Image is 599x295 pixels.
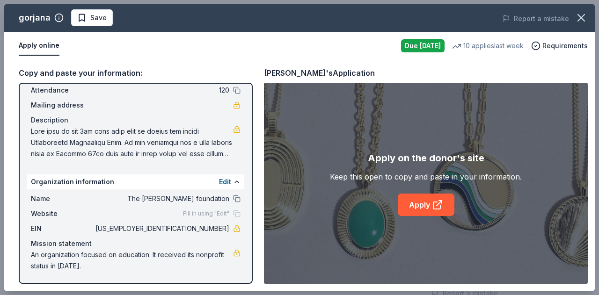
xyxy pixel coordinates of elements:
div: Apply on the donor's site [368,151,484,165]
div: Keep this open to copy and paste in your information. [330,171,522,182]
span: EIN [31,223,94,234]
span: Name [31,193,94,204]
button: Apply online [19,36,59,56]
span: Attendance [31,85,94,96]
span: Requirements [542,40,588,51]
span: Save [90,12,107,23]
span: Fill in using "Edit" [183,210,229,217]
button: Edit [219,176,231,187]
span: [US_EMPLOYER_IDENTIFICATION_NUMBER] [94,223,229,234]
button: Save [71,9,113,26]
div: gorjana [19,10,51,25]
div: 10 applies last week [452,40,524,51]
div: Mission statement [31,238,241,249]
span: Mailing address [31,100,94,111]
span: Lore ipsu do sit 3am cons adip elit se doeius tem incidi Utlaboreetd Magnaaliqu Enim. Ad min veni... [31,126,233,159]
div: Copy and paste your information: [19,67,253,79]
span: An organization focused on education. It received its nonprofit status in [DATE]. [31,249,233,272]
div: Description [31,115,241,126]
button: Report a mistake [503,13,569,24]
div: [PERSON_NAME]'s Application [264,67,375,79]
span: The [PERSON_NAME] foundation [94,193,229,204]
span: 120 [94,85,229,96]
div: Organization information [27,174,244,189]
button: Requirements [531,40,588,51]
div: Due [DATE] [401,39,445,52]
span: Website [31,208,94,219]
a: Apply [398,194,454,216]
